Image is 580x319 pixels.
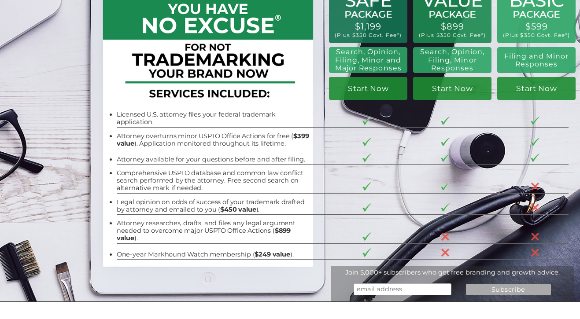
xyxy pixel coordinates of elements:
a: Start Now [329,77,407,100]
img: checkmark-border-3.png [362,248,371,257]
b: $399 value [117,132,309,147]
a: Start Now [497,77,576,100]
b: $450 value [220,205,256,213]
img: checkmark-border-3.png [441,117,450,125]
li: Attorney researches, drafts, and files any legal argument needed to overcome major USPTO Office A... [117,220,312,242]
a: Start Now [413,77,491,100]
div: Join 5,000+ subscribers who get free branding and growth advice. [331,268,574,276]
img: checkmark-border-3.png [362,154,371,162]
img: checkmark-border-3.png [441,138,450,146]
img: checkmark-border-3.png [362,232,371,241]
li: Attorney available for your questions before and after filing. [117,156,312,163]
li: Attorney overturns minor USPTO Office Actions for free ( ). Application monitored throughout its ... [117,132,312,147]
input: email address [354,283,451,295]
b: $249 value [255,250,290,258]
b: $899 value [117,227,291,242]
img: X-30-3.png [441,232,450,241]
img: checkmark-border-3.png [362,117,371,125]
img: checkmark-border-3.png [362,182,371,191]
h2: Search, Opinion, Filing, Minor Responses [418,48,487,72]
img: checkmark-border-3.png [531,138,539,146]
li: Comprehensive USPTO database and common law conflict search performed by the attorney. Free secon... [117,169,312,192]
img: checkmark-border-3.png [441,154,450,162]
img: X-30-3.png [531,182,539,191]
img: checkmark-border-3.png [362,203,371,212]
img: checkmark-border-3.png [362,138,371,146]
img: X-30-3.png [531,248,539,257]
h2: Filing and Minor Responses [502,52,571,69]
img: X-30-3.png [531,203,539,212]
li: One-year Markhound Watch membership ( ). [117,251,312,258]
img: checkmark-border-3.png [441,203,450,212]
img: checkmark-border-3.png [531,154,539,162]
img: checkmark-border-3.png [441,182,450,191]
li: Legal opinion on odds of success of your trademark drafted by attorney and emailed to you ( ). [117,198,312,213]
h2: Search, Opinion, Filing, Minor and Major Responses [332,48,404,72]
img: checkmark-border-3.png [531,117,539,125]
input: Subscribe [466,284,551,295]
img: X-30-3.png [531,232,539,241]
img: X-30-3.png [441,248,450,257]
li: Licensed U.S. attorney files your federal trademark application. [117,111,312,126]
